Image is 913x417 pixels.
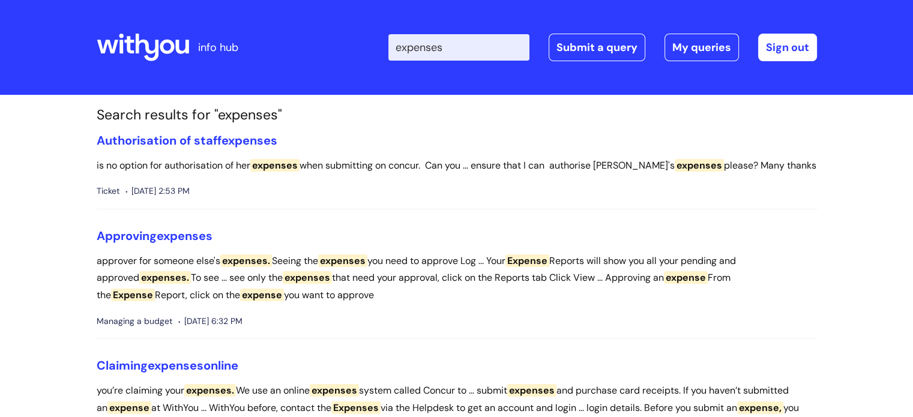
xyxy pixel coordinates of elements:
a: Submit a query [549,34,645,61]
span: Expenses [331,401,381,414]
p: is no option for authorisation of her when submitting on concur. Can you ... ensure that I can au... [97,157,817,175]
a: Sign out [758,34,817,61]
span: expenses [310,384,359,397]
span: [DATE] 2:53 PM [125,184,190,199]
span: expense [240,289,284,301]
p: approver for someone else's Seeing the you need to approve Log ... Your Reports will show you all... [97,253,817,304]
span: expense [107,401,151,414]
span: expenses [221,133,277,148]
div: | - [388,34,817,61]
a: My queries [664,34,739,61]
span: expenses [250,159,300,172]
span: expense, [737,401,783,414]
a: Claimingexpensesonline [97,358,238,373]
a: Approvingexpenses [97,228,212,244]
span: expenses. [184,384,236,397]
p: info hub [198,38,238,57]
a: Authorisation of staffexpenses [97,133,277,148]
span: Ticket [97,184,119,199]
span: [DATE] 6:32 PM [178,314,243,329]
h1: Search results for "expenses" [97,107,817,124]
span: expenses. [139,271,191,284]
span: expenses [318,254,367,267]
input: Search [388,34,529,61]
span: expenses [675,159,724,172]
span: Managing a budget [97,314,172,329]
span: expenses [507,384,556,397]
span: expense [664,271,708,284]
span: expenses. [220,254,272,267]
span: expenses [157,228,212,244]
span: expenses [148,358,203,373]
span: Expense [505,254,549,267]
span: expenses [283,271,332,284]
span: Expense [111,289,155,301]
